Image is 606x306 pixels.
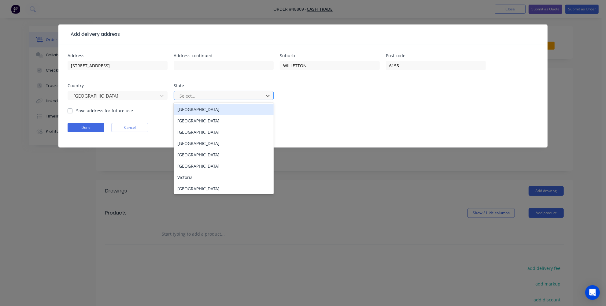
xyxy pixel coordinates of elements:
div: Open Intercom Messenger [585,285,600,300]
div: State [174,84,274,88]
div: Address continued [174,54,274,58]
div: Country [68,84,168,88]
div: Address [68,54,168,58]
div: [GEOGRAPHIC_DATA] [174,149,274,160]
label: Save address for future use [76,107,133,114]
div: [GEOGRAPHIC_DATA] [174,138,274,149]
div: [GEOGRAPHIC_DATA] [174,104,274,115]
div: [GEOGRAPHIC_DATA] [174,160,274,172]
div: [GEOGRAPHIC_DATA] [174,115,274,126]
div: Add delivery address [68,31,120,38]
button: Cancel [112,123,148,132]
button: Done [68,123,104,132]
div: Victoria [174,172,274,183]
div: Post code [386,54,486,58]
div: [GEOGRAPHIC_DATA] [174,126,274,138]
div: [GEOGRAPHIC_DATA] [174,183,274,194]
div: Suburb [280,54,380,58]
